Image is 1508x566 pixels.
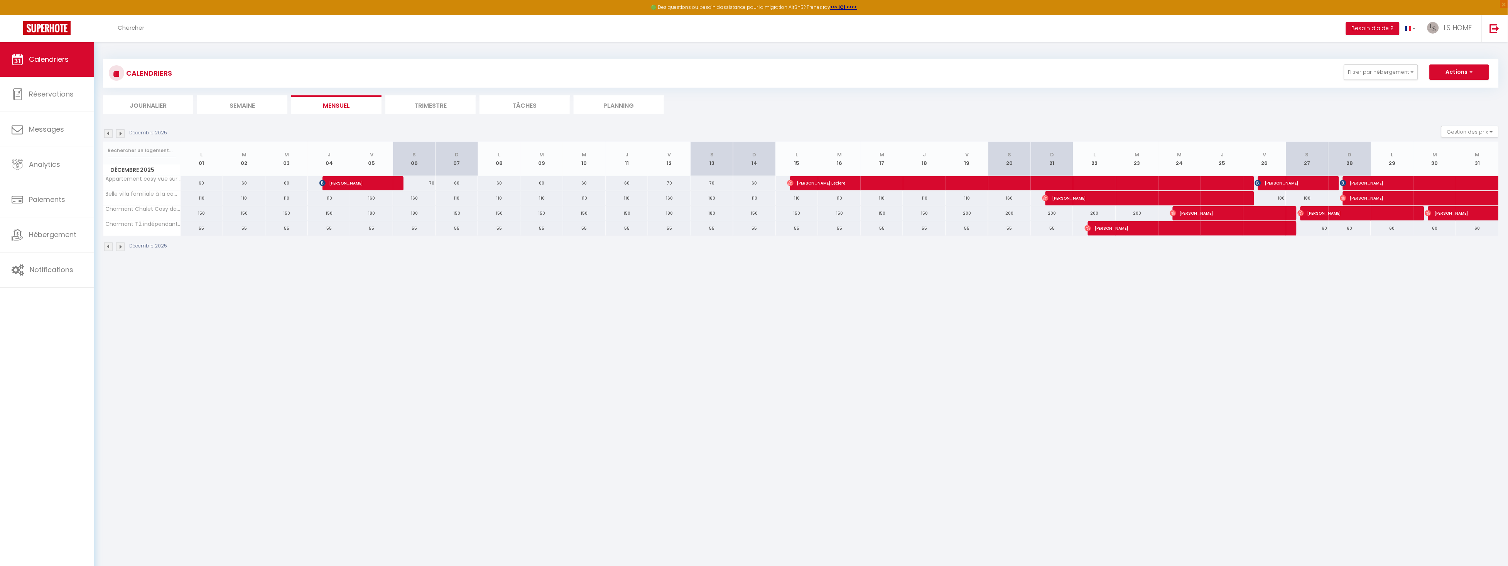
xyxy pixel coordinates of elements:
div: 180 [648,206,691,220]
span: [PERSON_NAME] [1298,206,1397,220]
div: 150 [903,206,946,220]
div: 160 [691,191,733,205]
abbr: M [539,151,544,158]
div: 150 [606,206,648,220]
abbr: L [796,151,798,158]
div: 150 [733,206,776,220]
button: Actions [1430,64,1489,80]
abbr: L [498,151,500,158]
div: 160 [648,191,691,205]
th: 28 [1329,142,1371,176]
div: 55 [648,221,691,236]
div: 60 [520,176,563,190]
span: [PERSON_NAME] [1340,176,1429,190]
div: 150 [776,206,818,220]
span: Calendriers [29,54,69,64]
div: 160 [350,191,393,205]
abbr: M [1135,151,1140,158]
div: 60 [181,176,223,190]
th: 21 [1031,142,1073,176]
li: Trimestre [385,95,476,114]
div: 60 [1413,221,1456,236]
div: 70 [648,176,691,190]
th: 23 [1116,142,1158,176]
th: 18 [903,142,946,176]
span: Paiements [29,195,65,204]
button: Gestion des prix [1441,126,1499,137]
span: [PERSON_NAME] [1170,206,1269,220]
th: 05 [350,142,393,176]
abbr: M [837,151,842,158]
div: 55 [733,221,776,236]
div: 150 [520,206,563,220]
div: 55 [181,221,223,236]
th: 09 [520,142,563,176]
abbr: M [880,151,884,158]
th: 14 [733,142,776,176]
span: [PERSON_NAME] [319,176,376,190]
th: 12 [648,142,691,176]
abbr: M [1177,151,1182,158]
abbr: M [1475,151,1480,158]
th: 25 [1201,142,1243,176]
button: Besoin d'aide ? [1346,22,1400,35]
th: 13 [691,142,733,176]
th: 31 [1456,142,1499,176]
div: 110 [436,191,478,205]
div: 55 [350,221,393,236]
abbr: V [370,151,373,158]
abbr: M [1432,151,1437,158]
th: 20 [988,142,1031,176]
img: logout [1490,24,1500,33]
th: 01 [181,142,223,176]
abbr: L [1391,151,1393,158]
div: 200 [1073,206,1116,220]
div: 55 [223,221,265,236]
div: 150 [436,206,478,220]
div: 60 [1286,221,1329,236]
abbr: M [284,151,289,158]
span: Chercher [118,24,144,32]
div: 180 [691,206,733,220]
div: 180 [393,206,436,220]
img: Super Booking [23,21,71,35]
th: 30 [1413,142,1456,176]
div: 60 [1456,221,1499,236]
th: 15 [776,142,818,176]
th: 10 [563,142,606,176]
div: 55 [478,221,520,236]
div: 180 [1243,191,1286,205]
div: 55 [436,221,478,236]
div: 70 [691,176,733,190]
div: 55 [393,221,436,236]
div: 110 [776,191,818,205]
abbr: J [625,151,628,158]
div: 150 [563,206,606,220]
th: 24 [1158,142,1201,176]
div: 150 [223,206,265,220]
div: 150 [181,206,223,220]
div: 110 [181,191,223,205]
p: Décembre 2025 [129,129,167,137]
div: 60 [223,176,265,190]
abbr: S [1305,151,1309,158]
div: 55 [776,221,818,236]
div: 110 [308,191,350,205]
abbr: D [1348,151,1352,158]
span: Appartement cosy vue sur marché [105,176,182,182]
abbr: L [201,151,203,158]
h3: CALENDRIERS [124,64,172,82]
div: 55 [946,221,988,236]
th: 03 [265,142,308,176]
div: 180 [350,206,393,220]
div: 55 [606,221,648,236]
div: 60 [563,176,606,190]
span: [PERSON_NAME] [1085,221,1269,236]
div: 110 [223,191,265,205]
th: 08 [478,142,520,176]
div: 200 [1116,206,1158,220]
span: [PERSON_NAME] [1340,191,1411,205]
div: 55 [988,221,1031,236]
div: 60 [733,176,776,190]
li: Planning [574,95,664,114]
